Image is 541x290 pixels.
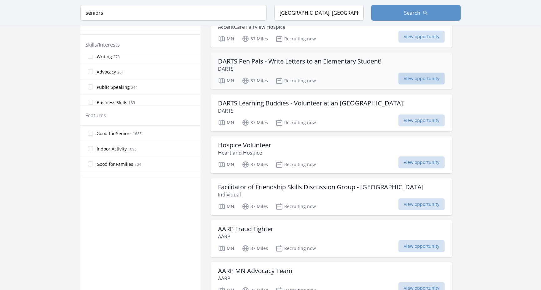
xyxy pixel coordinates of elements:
p: 37 Miles [242,203,268,210]
span: 1095 [128,146,137,152]
input: Good for Families 704 [88,161,93,166]
p: 37 Miles [242,161,268,168]
span: 244 [131,85,138,90]
p: Heartland Hospice [218,149,271,156]
p: Recruiting now [276,161,316,168]
p: 37 Miles [242,77,268,84]
a: DARTS Pen Pals - Write Letters to an Elementary Student! DARTS MN 37 Miles Recruiting now View op... [210,53,452,89]
p: MN [218,119,234,126]
span: 183 [129,100,135,105]
p: Recruiting now [276,119,316,126]
button: Search [371,5,461,21]
a: Hospice Volunteer AccentCare Fairview Hospice MN 37 Miles Recruiting now View opportunity [210,11,452,48]
span: View opportunity [398,73,445,84]
p: 37 Miles [242,245,268,252]
span: Good for Families [97,161,133,167]
a: DARTS Learning Buddies - Volunteer at an [GEOGRAPHIC_DATA]! DARTS MN 37 Miles Recruiting now View... [210,94,452,131]
p: AccentCare Fairview Hospice [218,23,286,31]
p: MN [218,35,234,43]
a: Facilitator of Friendship Skills Discussion Group - [GEOGRAPHIC_DATA] Individual MN 37 Miles Recr... [210,178,452,215]
span: Search [404,9,420,17]
p: DARTS [218,107,405,114]
p: Recruiting now [276,203,316,210]
h3: AARP MN Advocacy Team [218,267,292,275]
p: Individual [218,191,424,198]
h3: DARTS Learning Buddies - Volunteer at an [GEOGRAPHIC_DATA]! [218,99,405,107]
legend: Features [85,112,106,119]
input: Keyword [80,5,267,21]
p: MN [218,77,234,84]
input: Location [274,5,364,21]
p: 37 Miles [242,35,268,43]
h3: AARP Fraud Fighter [218,225,273,233]
span: 1685 [133,131,142,136]
span: 273 [113,54,120,59]
span: Public Speaking [97,84,130,90]
p: Recruiting now [276,245,316,252]
p: AARP [218,233,273,240]
input: Advocacy 261 [88,69,93,74]
h3: Hospice Volunteer [218,141,271,149]
input: Writing 273 [88,54,93,59]
span: View opportunity [398,31,445,43]
a: Hospice Volunteer Heartland Hospice MN 37 Miles Recruiting now View opportunity [210,136,452,173]
span: Advocacy [97,69,116,75]
span: Business Skills [97,99,127,106]
p: DARTS [218,65,382,73]
p: Recruiting now [276,77,316,84]
p: Recruiting now [276,35,316,43]
span: View opportunity [398,114,445,126]
input: Public Speaking 244 [88,84,93,89]
p: MN [218,245,234,252]
span: View opportunity [398,198,445,210]
span: Indoor Activity [97,146,127,152]
span: Writing [97,53,112,60]
span: 704 [134,162,141,167]
p: AARP [218,275,292,282]
input: Indoor Activity 1095 [88,146,93,151]
span: View opportunity [398,156,445,168]
input: Good for Seniors 1685 [88,131,93,136]
input: Business Skills 183 [88,100,93,105]
legend: Skills/Interests [85,41,120,48]
p: 37 Miles [242,119,268,126]
p: MN [218,161,234,168]
p: MN [218,203,234,210]
h3: DARTS Pen Pals - Write Letters to an Elementary Student! [218,58,382,65]
span: Good for Seniors [97,130,132,137]
span: 261 [117,69,124,75]
span: View opportunity [398,240,445,252]
a: AARP Fraud Fighter AARP MN 37 Miles Recruiting now View opportunity [210,220,452,257]
h3: Facilitator of Friendship Skills Discussion Group - [GEOGRAPHIC_DATA] [218,183,424,191]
